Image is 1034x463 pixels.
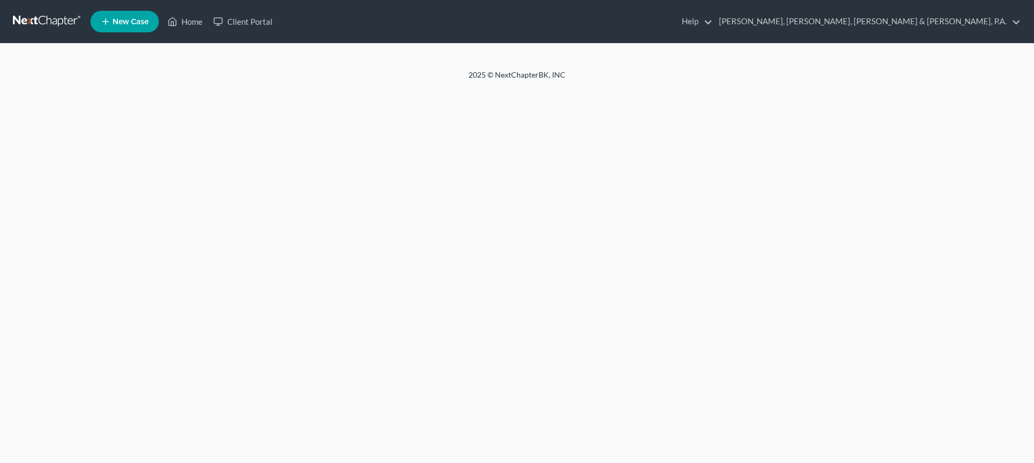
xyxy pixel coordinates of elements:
div: 2025 © NextChapterBK, INC [210,70,824,89]
a: Help [676,12,712,31]
a: Home [162,12,208,31]
a: [PERSON_NAME], [PERSON_NAME], [PERSON_NAME] & [PERSON_NAME], P.A. [714,12,1021,31]
a: Client Portal [208,12,278,31]
new-legal-case-button: New Case [90,11,159,32]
